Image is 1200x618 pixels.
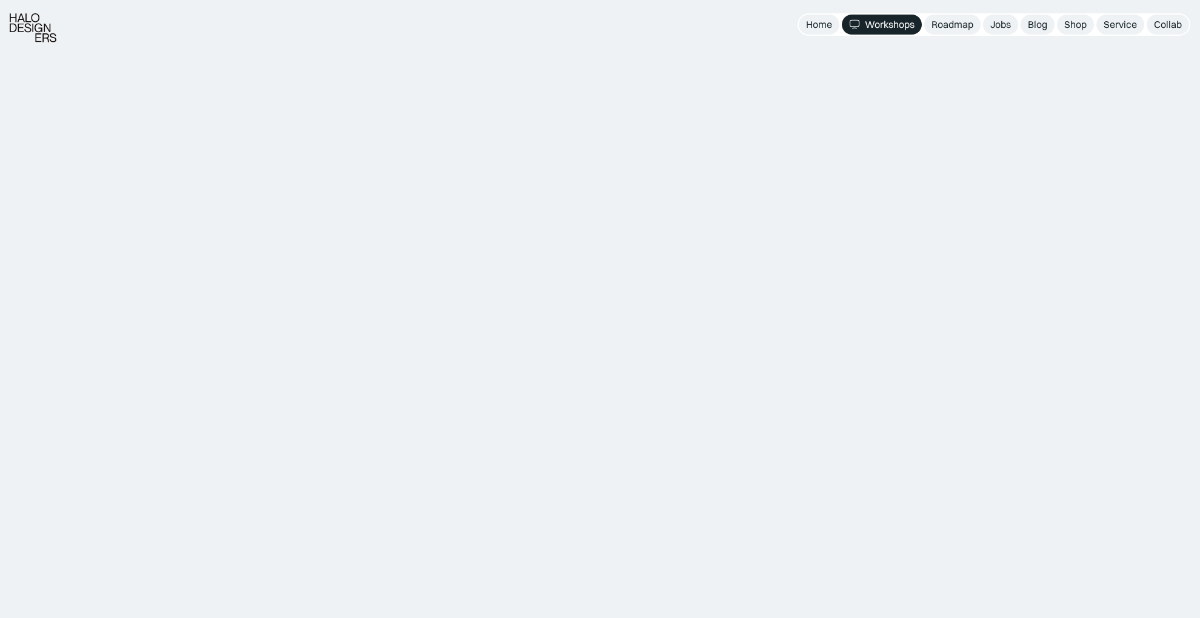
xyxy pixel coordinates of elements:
[806,18,832,31] div: Home
[1096,15,1144,35] a: Service
[1154,18,1182,31] div: Collab
[1104,18,1137,31] div: Service
[990,18,1011,31] div: Jobs
[865,18,915,31] div: Workshops
[1021,15,1055,35] a: Blog
[983,15,1018,35] a: Jobs
[932,18,973,31] div: Roadmap
[1064,18,1087,31] div: Shop
[799,15,839,35] a: Home
[1147,15,1189,35] a: Collab
[1057,15,1094,35] a: Shop
[924,15,981,35] a: Roadmap
[842,15,922,35] a: Workshops
[1028,18,1047,31] div: Blog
